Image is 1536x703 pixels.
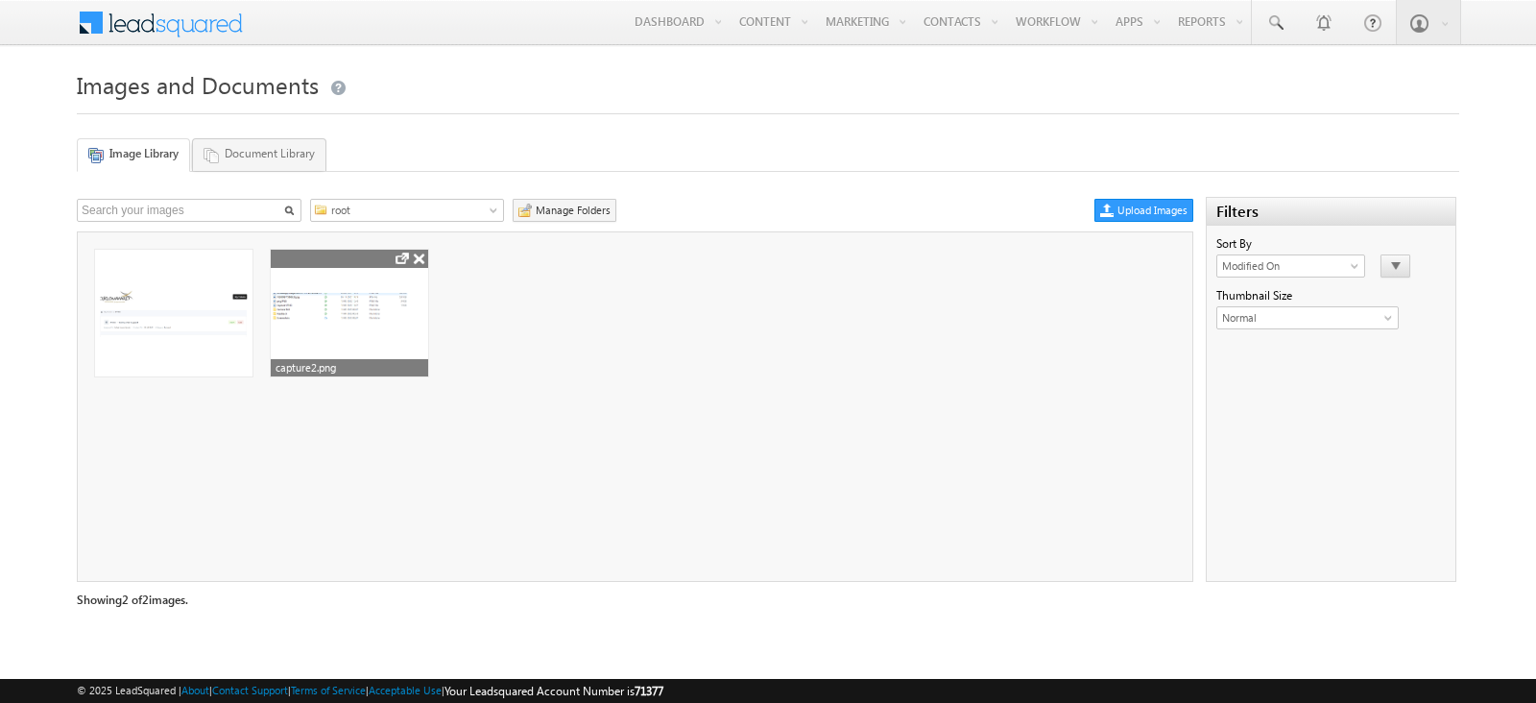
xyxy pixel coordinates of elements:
[291,684,366,696] a: Terms of Service
[122,593,142,607] span: 2 of
[369,684,442,696] a: Acceptable Use
[326,202,499,219] span: root
[1216,201,1259,222] p: Filters
[142,593,149,607] span: 2
[77,199,301,222] input: Search your images
[271,359,438,376] div: Capture2.PNG
[513,199,616,222] a: Manage Folders
[444,684,663,698] span: Your Leadsquared Account Number is
[192,138,326,171] a: Document Library
[77,592,1456,609] div: Showing images.
[95,290,252,337] img: test.png
[212,684,288,696] a: Contact Support
[77,138,190,172] a: Image Library
[77,69,319,100] span: Images and Documents
[310,199,504,222] a: root
[1217,257,1352,275] span: Modified On
[1217,309,1380,327] span: Normal
[1216,306,1399,329] a: Normal
[77,682,663,700] span: © 2025 LeadSquared | | | | |
[181,684,209,696] a: About
[635,684,663,698] span: 71377
[271,293,428,334] img: Capture2.PNG
[1216,287,1454,304] div: Thumbnail Size
[1216,235,1454,253] div: Sort By
[1216,255,1365,278] a: Modified On
[1094,199,1193,222] a: Upload Images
